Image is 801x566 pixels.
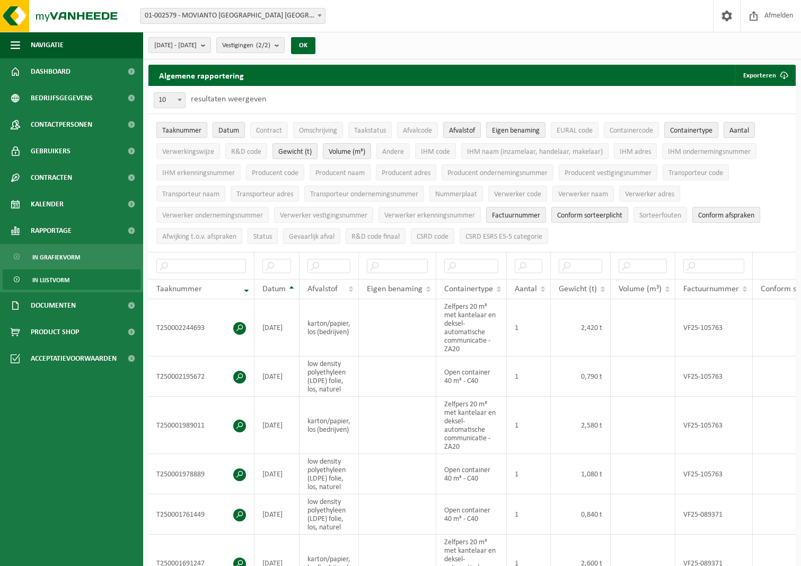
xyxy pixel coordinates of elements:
span: Dashboard [31,58,71,85]
button: AndereAndere: Activate to sort [376,143,410,159]
span: Gewicht (t) [559,285,597,293]
button: CSRD ESRS E5-5 categorieCSRD ESRS E5-5 categorie: Activate to sort [460,228,548,244]
button: Producent vestigingsnummerProducent vestigingsnummer: Activate to sort [559,164,657,180]
button: IHM ondernemingsnummerIHM ondernemingsnummer: Activate to sort [662,143,756,159]
span: IHM erkenningsnummer [162,169,235,177]
button: Verwerker erkenningsnummerVerwerker erkenningsnummer: Activate to sort [379,207,481,223]
button: Producent ondernemingsnummerProducent ondernemingsnummer: Activate to sort [442,164,553,180]
button: CSRD codeCSRD code: Activate to sort [411,228,454,244]
button: Afwijking t.o.v. afsprakenAfwijking t.o.v. afspraken: Activate to sort [156,228,242,244]
td: Open container 40 m³ - C40 [436,494,507,535]
span: Omschrijving [299,127,337,135]
span: Afvalstof [307,285,338,293]
td: VF25-105763 [675,356,753,397]
button: R&D codeR&amp;D code: Activate to sort [225,143,267,159]
button: IHM adresIHM adres: Activate to sort [614,143,657,159]
button: AantalAantal: Activate to sort [724,122,755,138]
button: Verwerker adresVerwerker adres: Activate to sort [619,186,680,202]
span: Producent naam [315,169,365,177]
span: Factuurnummer [683,285,739,293]
td: VF25-089371 [675,494,753,535]
button: AfvalcodeAfvalcode: Activate to sort [397,122,438,138]
button: R&D code finaalR&amp;D code finaal: Activate to sort [346,228,406,244]
button: TaaknummerTaaknummer: Activate to remove sorting [156,122,207,138]
td: [DATE] [254,356,300,397]
span: EURAL code [557,127,593,135]
button: [DATE] - [DATE] [148,37,211,53]
a: In grafiekvorm [3,247,140,267]
span: Verwerker naam [558,190,608,198]
td: VF25-105763 [675,454,753,494]
td: [DATE] [254,494,300,535]
button: TaakstatusTaakstatus: Activate to sort [348,122,392,138]
span: Verwerker code [494,190,541,198]
span: Conform sorteerplicht [557,212,622,220]
button: Conform afspraken : Activate to sort [692,207,760,223]
td: Open container 40 m³ - C40 [436,356,507,397]
button: AfvalstofAfvalstof: Activate to sort [443,122,481,138]
button: OmschrijvingOmschrijving: Activate to sort [293,122,343,138]
button: VerwerkingswijzeVerwerkingswijze: Activate to sort [156,143,220,159]
span: Nummerplaat [435,190,477,198]
span: Afvalcode [403,127,432,135]
td: 1 [507,494,551,535]
a: In lijstvorm [3,269,140,290]
button: Transporteur adresTransporteur adres: Activate to sort [231,186,299,202]
span: Transporteur code [668,169,723,177]
span: Navigatie [31,32,64,58]
span: Contract [256,127,282,135]
button: Gewicht (t)Gewicht (t): Activate to sort [272,143,318,159]
span: Andere [382,148,404,156]
button: Verwerker naamVerwerker naam: Activate to sort [552,186,614,202]
td: Zelfpers 20 m³ met kantelaar en deksel-automatische communicatie - ZA20 [436,397,507,454]
td: VF25-105763 [675,299,753,356]
span: IHM ondernemingsnummer [668,148,751,156]
td: 1,080 t [551,454,611,494]
button: Eigen benamingEigen benaming: Activate to sort [486,122,545,138]
span: Rapportage [31,217,72,244]
span: Transporteur adres [236,190,293,198]
span: Datum [262,285,286,293]
span: Acceptatievoorwaarden [31,345,117,372]
button: ContractContract: Activate to sort [250,122,288,138]
span: Producent code [252,169,298,177]
button: FactuurnummerFactuurnummer: Activate to sort [486,207,546,223]
td: Zelfpers 20 m³ met kantelaar en deksel-automatische communicatie - ZA20 [436,299,507,356]
span: Sorteerfouten [639,212,681,220]
span: 01-002579 - MOVIANTO BELGIUM NV - EREMBODEGEM [140,8,325,23]
button: Producent codeProducent code: Activate to sort [246,164,304,180]
span: Contracten [31,164,72,191]
label: resultaten weergeven [191,95,266,103]
button: Verwerker codeVerwerker code: Activate to sort [488,186,547,202]
td: 0,790 t [551,356,611,397]
span: Taaknummer [162,127,201,135]
button: Transporteur ondernemingsnummerTransporteur ondernemingsnummer : Activate to sort [304,186,424,202]
span: Taaknummer [156,285,202,293]
button: NummerplaatNummerplaat: Activate to sort [429,186,483,202]
button: Verwerker vestigingsnummerVerwerker vestigingsnummer: Activate to sort [274,207,373,223]
span: Eigen benaming [492,127,540,135]
button: Verwerker ondernemingsnummerVerwerker ondernemingsnummer: Activate to sort [156,207,269,223]
span: Producent vestigingsnummer [565,169,652,177]
span: Verwerker adres [625,190,674,198]
td: [DATE] [254,397,300,454]
span: Gewicht (t) [278,148,312,156]
span: Taakstatus [354,127,386,135]
td: Open container 40 m³ - C40 [436,454,507,494]
button: ContainertypeContainertype: Activate to sort [664,122,718,138]
button: Gevaarlijk afval : Activate to sort [283,228,340,244]
td: VF25-105763 [675,397,753,454]
button: Producent adresProducent adres: Activate to sort [376,164,436,180]
button: DatumDatum: Activate to sort [213,122,245,138]
span: Documenten [31,292,76,319]
span: Producent ondernemingsnummer [447,169,548,177]
span: CSRD ESRS E5-5 categorie [465,233,542,241]
td: 1 [507,454,551,494]
span: CSRD code [417,233,448,241]
span: Verwerker ondernemingsnummer [162,212,263,220]
span: Afvalstof [449,127,475,135]
span: Containertype [670,127,712,135]
td: 1 [507,299,551,356]
button: IHM naam (inzamelaar, handelaar, makelaar)IHM naam (inzamelaar, handelaar, makelaar): Activate to... [461,143,609,159]
td: karton/papier, los (bedrijven) [300,397,359,454]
